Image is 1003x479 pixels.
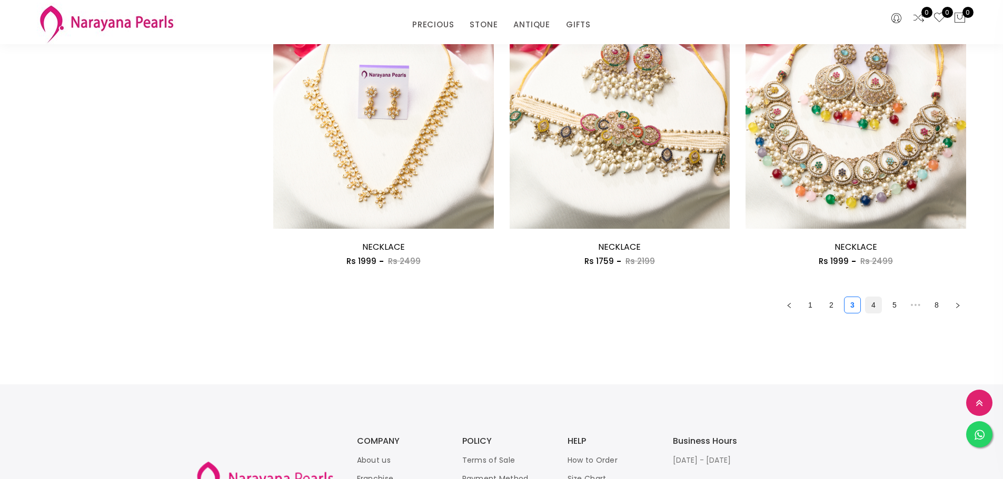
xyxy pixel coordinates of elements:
[513,17,550,33] a: ANTIQUE
[802,297,819,313] li: 1
[673,454,757,466] p: [DATE] - [DATE]
[844,297,861,313] li: 3
[907,297,924,313] span: •••
[786,302,792,309] span: left
[388,256,421,267] span: Rs 2499
[625,256,655,267] span: Rs 2199
[823,297,839,313] a: 2
[933,12,946,25] a: 0
[886,297,903,313] li: 5
[860,256,893,267] span: Rs 2499
[462,437,547,445] h3: POLICY
[921,7,932,18] span: 0
[802,297,818,313] a: 1
[887,297,902,313] a: 5
[962,7,974,18] span: 0
[955,302,961,309] span: right
[470,17,498,33] a: STONE
[949,297,966,313] li: Next Page
[357,455,391,465] a: About us
[781,297,798,313] button: left
[907,297,924,313] li: Next 5 Pages
[781,297,798,313] li: Previous Page
[954,12,966,25] button: 0
[584,256,614,267] span: Rs 1759
[942,7,953,18] span: 0
[673,437,757,445] h3: Business Hours
[568,437,652,445] h3: HELP
[462,455,515,465] a: Terms of Sale
[357,437,441,445] h3: COMPANY
[835,241,877,253] a: NECKLACE
[598,241,641,253] a: NECKLACE
[412,17,454,33] a: PRECIOUS
[566,17,591,33] a: GIFTS
[823,297,840,313] li: 2
[346,256,376,267] span: Rs 1999
[568,455,618,465] a: How to Order
[845,297,860,313] a: 3
[865,297,882,313] li: 4
[949,297,966,313] button: right
[819,256,849,267] span: Rs 1999
[866,297,881,313] a: 4
[362,241,405,253] a: NECKLACE
[928,297,945,313] li: 8
[929,297,945,313] a: 8
[912,12,925,25] a: 0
